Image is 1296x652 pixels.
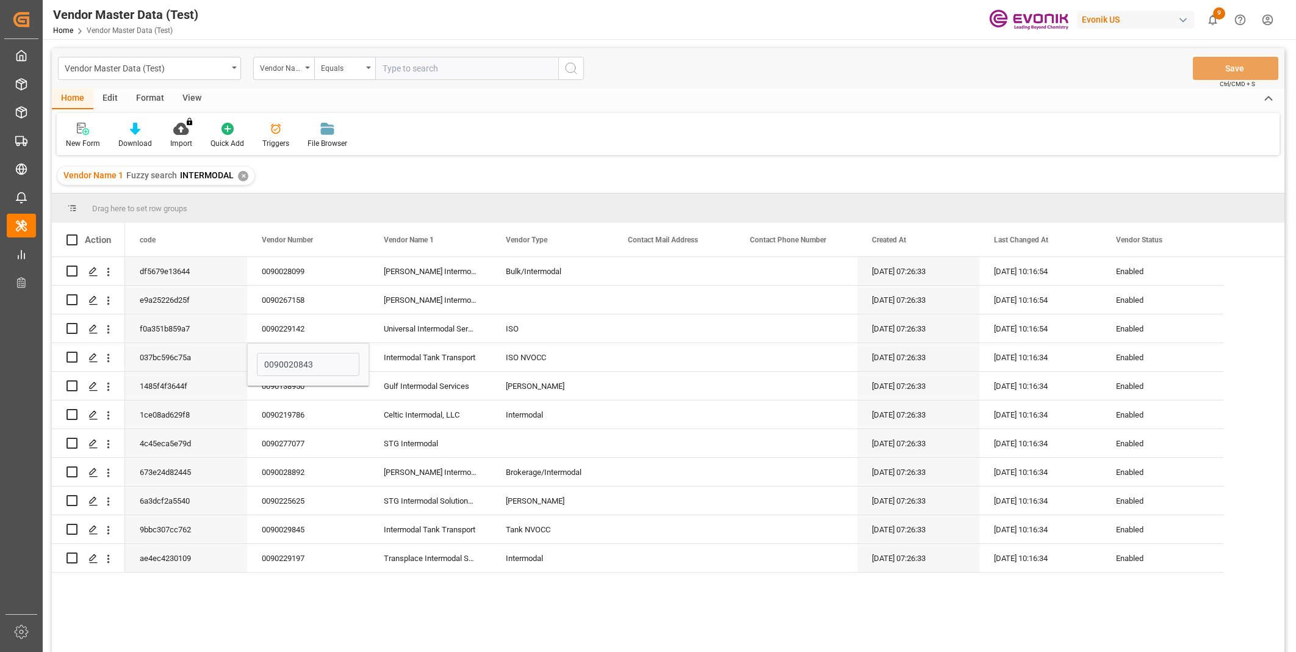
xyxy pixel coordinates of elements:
div: [PERSON_NAME] [491,487,613,515]
div: Press SPACE to select this row. [125,458,1223,487]
img: Evonik-brand-mark-Deep-Purple-RGB.jpeg_1700498283.jpeg [989,9,1068,31]
div: f0a351b859a7 [125,314,247,342]
div: [DATE] 07:26:33 [857,372,979,400]
div: [PERSON_NAME] Intermodal [369,286,491,314]
div: Intermodal Tank Transport [369,343,491,371]
div: 0090219786 [247,400,369,429]
div: Press SPACE to select this row. [52,372,125,400]
div: Enabled [1116,286,1209,314]
div: Press SPACE to select this row. [125,487,1223,515]
div: Download [118,138,152,149]
div: [DATE] 07:26:33 [857,257,979,285]
div: 0090267158 [247,286,369,314]
div: 0090229197 [247,544,369,572]
button: Help Center [1226,6,1254,34]
div: e9a25226d25f [125,286,247,314]
div: ae4ec4230109 [125,544,247,572]
div: Enabled [1116,372,1209,400]
div: Enabled [1116,315,1209,343]
div: Press SPACE to select this row. [52,343,125,372]
div: Press SPACE to select this row. [125,544,1223,573]
div: Enabled [1116,344,1209,372]
div: 0090029845 [247,515,369,543]
div: [DATE] 07:26:33 [857,286,979,314]
div: Enabled [1116,401,1209,429]
span: Drag here to set row groups [92,204,187,213]
div: Vendor Name 1 [260,60,301,74]
div: File Browser [308,138,347,149]
div: 0090028099 [247,257,369,285]
div: Intermodal [491,400,613,429]
div: [DATE] 10:16:34 [979,458,1101,486]
div: Intermodal [491,544,613,572]
div: View [173,89,211,109]
div: 673e24d82445 [125,458,247,486]
span: Contact Phone Number [750,236,826,244]
span: Vendor Number [262,236,313,244]
div: Enabled [1116,258,1209,286]
div: Intermodal Tank Transport [369,515,491,543]
div: 1485f4f3644f [125,372,247,400]
div: Bulk/Intermodal [491,257,613,285]
div: ISO [491,314,613,342]
div: [DATE] 07:26:33 [857,515,979,543]
div: 037bc596c75a [125,343,247,371]
span: Vendor Name 1 [384,236,434,244]
button: open menu [253,57,314,80]
div: Press SPACE to select this row. [52,257,125,286]
div: [DATE] 07:26:33 [857,400,979,429]
div: [DATE] 10:16:54 [979,314,1101,342]
div: Tank NVOCC [491,515,613,543]
span: Fuzzy search [126,170,177,180]
div: Gulf Intermodal Services [369,372,491,400]
div: Enabled [1116,487,1209,515]
div: Quick Add [211,138,244,149]
span: Created At [872,236,906,244]
div: Press SPACE to select this row. [52,515,125,544]
span: Last Changed At [994,236,1048,244]
div: 1ce08ad629f8 [125,400,247,429]
div: Format [127,89,173,109]
div: [DATE] 10:16:34 [979,487,1101,515]
div: 0090225625 [247,487,369,515]
div: 9bbc307cc762 [125,515,247,543]
div: [PERSON_NAME] Intermodal Bulk [369,257,491,285]
div: Press SPACE to select this row. [125,286,1223,314]
button: open menu [314,57,375,80]
div: Brokerage/Intermodal [491,458,613,486]
div: [DATE] 10:16:34 [979,372,1101,400]
div: Press SPACE to select this row. [125,429,1223,458]
div: Press SPACE to select this row. [52,314,125,343]
div: [DATE] 10:16:34 [979,343,1101,371]
div: [DATE] 07:26:33 [857,544,979,572]
div: 4c45eca5e79d [125,429,247,457]
div: Universal Intermodal Services, I [369,314,491,342]
button: open menu [58,57,241,80]
span: 9 [1213,7,1225,20]
div: STG Intermodal [369,429,491,457]
div: Press SPACE to select this row. [52,458,125,487]
div: [DATE] 07:26:33 [857,343,979,371]
div: Enabled [1116,545,1209,573]
div: Edit [93,89,127,109]
div: 0090229142 [247,314,369,342]
div: Press SPACE to select this row. [52,429,125,458]
div: Press SPACE to select this row. [52,487,125,515]
div: [PERSON_NAME] [491,372,613,400]
div: Press SPACE to select this row. [125,400,1223,429]
div: 0090028892 [247,458,369,486]
div: Triggers [262,138,289,149]
div: 6a3dcf2a5540 [125,487,247,515]
button: Save [1193,57,1278,80]
div: df5679e13644 [125,257,247,285]
div: New Form [66,138,100,149]
div: Enabled [1116,516,1209,544]
a: Home [53,26,73,35]
div: Press SPACE to select this row. [125,515,1223,544]
div: Press SPACE to select this row. [125,372,1223,400]
div: [DATE] 07:26:33 [857,458,979,486]
div: [DATE] 07:26:33 [857,487,979,515]
div: Vendor Master Data (Test) [65,60,228,75]
div: 0090138950 [247,372,369,400]
div: 0090277077 [247,429,369,457]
